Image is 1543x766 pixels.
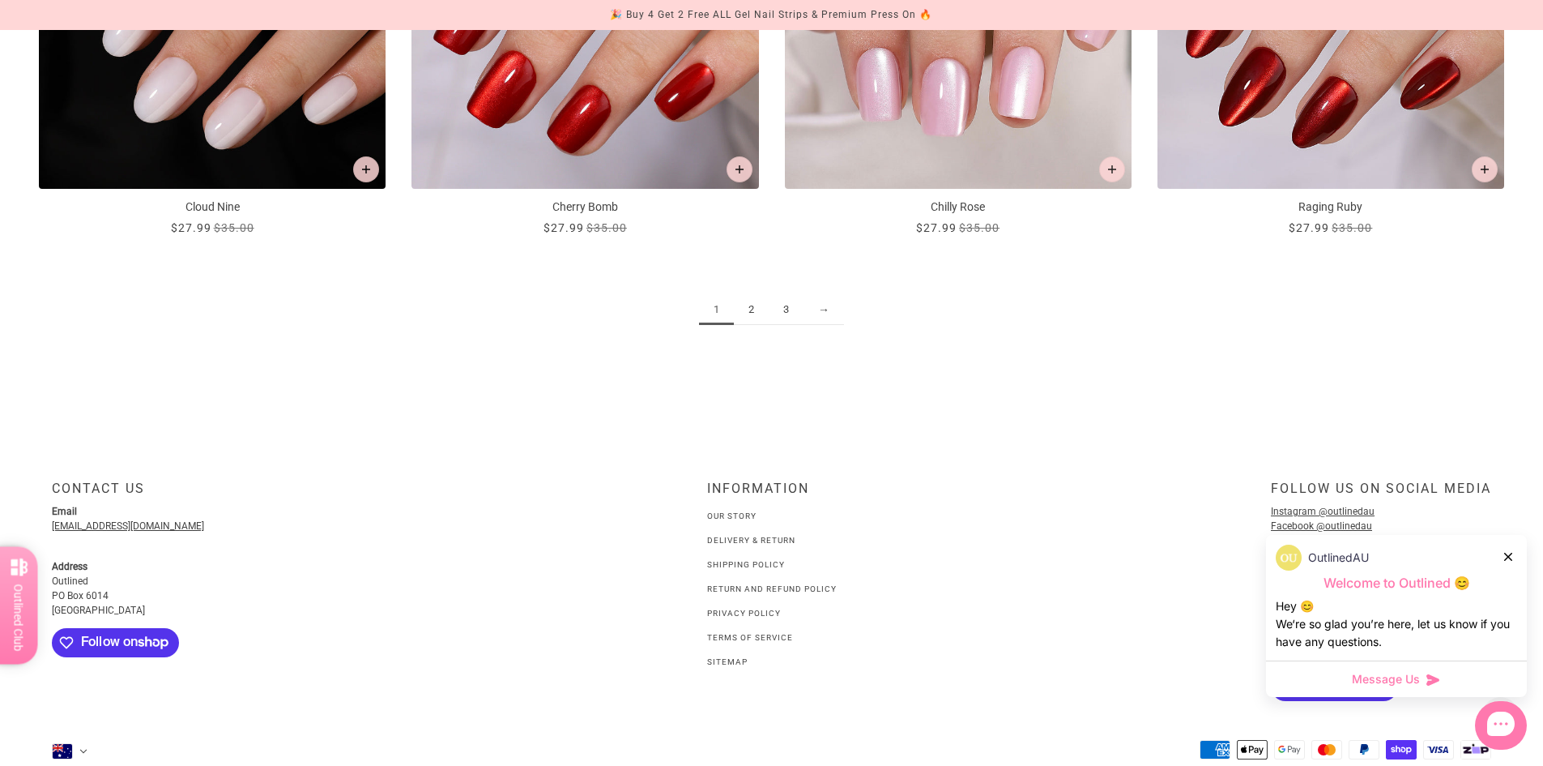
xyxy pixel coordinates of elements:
[707,584,837,593] a: Return and Refund Policy
[411,199,758,216] p: Cherry Bomb
[707,536,795,545] a: Delivery & Return
[1289,221,1329,234] span: $27.99
[52,481,514,509] div: Contact Us
[1352,671,1420,687] span: Message Us
[586,221,627,234] span: $35.00
[1472,156,1498,182] button: Add to cart
[1271,506,1375,517] a: Instagram @outlinedau
[171,221,211,234] span: $27.99
[52,743,87,760] button: Australia
[1099,156,1125,182] button: Add to cart
[727,156,752,182] button: Add to cart
[52,520,204,532] a: [EMAIL_ADDRESS][DOMAIN_NAME]
[1332,221,1372,234] span: $35.00
[707,481,837,509] div: INFORMATION
[1308,549,1369,567] p: OutlinedAU
[353,156,379,182] button: Add to cart
[916,221,957,234] span: $27.99
[1271,520,1372,532] a: Facebook @outlinedau
[803,295,844,325] a: →
[52,559,376,618] p: Outlined PO Box 6014 [GEOGRAPHIC_DATA]
[1460,740,1491,760] img: “zip
[543,221,584,234] span: $27.99
[707,560,785,569] a: Shipping Policy
[610,6,932,24] div: 🎉 Buy 4 Get 2 Free ALL Gel Nail Strips & Premium Press On 🔥
[39,199,386,216] p: Cloud Nine
[1276,545,1302,571] img: data:image/png;base64,iVBORw0KGgoAAAANSUhEUgAAACQAAAAkCAYAAADhAJiYAAACJklEQVR4AexUO28TQRice/mFQxI...
[734,295,769,325] a: 2
[707,507,837,670] ul: Navigation
[699,295,734,325] span: 1
[707,609,781,618] a: Privacy Policy
[1157,199,1504,216] p: Raging Ruby
[52,561,87,572] strong: Address
[1276,597,1517,651] div: Hey 😊 We‘re so glad you’re here, let us know if you have any questions.
[1271,481,1491,509] div: Follow us on social media
[1276,575,1517,592] p: Welcome to Outlined 😊
[785,199,1132,216] p: Chilly Rose
[52,506,77,517] strong: Email
[707,511,757,520] a: Our Story
[959,221,1000,234] span: $35.00
[707,657,748,666] a: Sitemap
[214,221,254,234] span: $35.00
[707,633,793,642] a: Terms of Service
[769,295,803,325] a: 3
